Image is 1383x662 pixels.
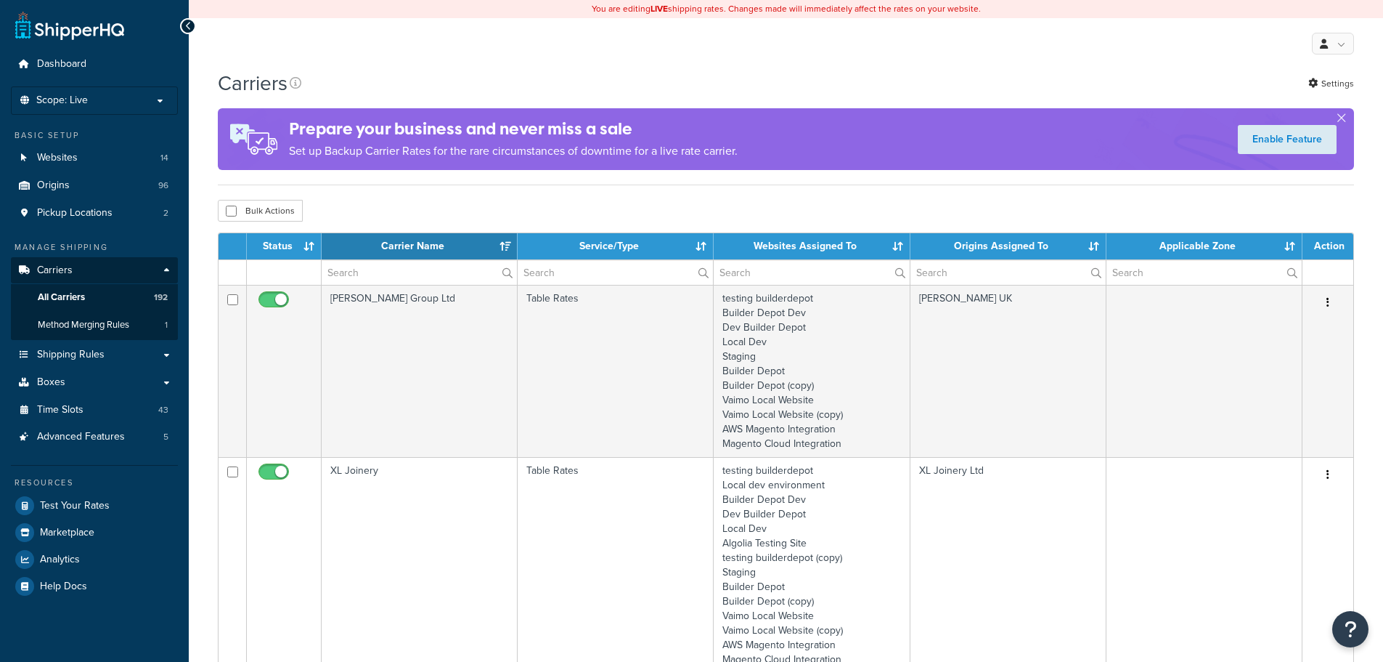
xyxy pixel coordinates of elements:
[11,145,178,171] li: Websites
[11,257,178,284] a: Carriers
[714,285,910,457] td: testing builderdepot Builder Depot Dev Dev Builder Depot Local Dev Staging Builder Depot Builder ...
[11,397,178,424] li: Time Slots
[11,520,178,546] a: Marketplace
[11,493,178,519] a: Test Your Rates
[289,141,738,161] p: Set up Backup Carrier Rates for the rare circumstances of downtime for a live rate carrier.
[1106,233,1302,259] th: Applicable Zone: activate to sort column ascending
[37,207,113,219] span: Pickup Locations
[11,477,178,489] div: Resources
[11,241,178,254] div: Manage Shipping
[40,581,87,593] span: Help Docs
[11,369,178,396] a: Boxes
[910,260,1106,285] input: Search
[11,342,178,368] a: Shipping Rules
[11,51,178,78] a: Dashboard
[11,546,178,573] a: Analytics
[322,233,518,259] th: Carrier Name: activate to sort column ascending
[1308,73,1354,94] a: Settings
[165,319,168,331] span: 1
[1302,233,1353,259] th: Action
[37,349,105,361] span: Shipping Rules
[37,265,73,277] span: Carriers
[910,285,1106,457] td: [PERSON_NAME] UK
[11,200,178,227] a: Pickup Locations 2
[322,260,517,285] input: Search
[40,554,80,566] span: Analytics
[37,376,65,389] span: Boxes
[37,58,86,70] span: Dashboard
[163,431,168,443] span: 5
[11,312,178,339] li: Method Merging Rules
[158,179,168,192] span: 96
[11,172,178,199] a: Origins 96
[247,233,322,259] th: Status: activate to sort column ascending
[218,200,303,222] button: Bulk Actions
[518,260,713,285] input: Search
[11,312,178,339] a: Method Merging Rules 1
[38,319,129,331] span: Method Merging Rules
[158,404,168,416] span: 43
[11,424,178,451] a: Advanced Features 5
[11,172,178,199] li: Origins
[40,527,94,539] span: Marketplace
[650,2,668,15] b: LIVE
[37,431,125,443] span: Advanced Features
[714,233,910,259] th: Websites Assigned To: activate to sort column ascending
[1106,260,1302,285] input: Search
[40,500,110,512] span: Test Your Rates
[714,260,909,285] input: Search
[15,11,124,40] a: ShipperHQ Home
[11,424,178,451] li: Advanced Features
[910,233,1106,259] th: Origins Assigned To: activate to sort column ascending
[11,397,178,424] a: Time Slots 43
[518,285,714,457] td: Table Rates
[154,291,168,304] span: 192
[37,404,83,416] span: Time Slots
[218,108,289,170] img: ad-rules-rateshop-fe6ec290ccb7230408bd80ed9643f0289d75e0ffd9eb532fc0e269fcd187b520.png
[11,200,178,227] li: Pickup Locations
[11,573,178,600] a: Help Docs
[1238,125,1337,154] a: Enable Feature
[37,179,70,192] span: Origins
[218,69,287,97] h1: Carriers
[163,207,168,219] span: 2
[1332,611,1368,647] button: Open Resource Center
[11,129,178,142] div: Basic Setup
[11,284,178,311] a: All Carriers 192
[38,291,85,304] span: All Carriers
[160,152,168,164] span: 14
[36,94,88,107] span: Scope: Live
[289,117,738,141] h4: Prepare your business and never miss a sale
[322,285,518,457] td: [PERSON_NAME] Group Ltd
[518,233,714,259] th: Service/Type: activate to sort column ascending
[11,145,178,171] a: Websites 14
[11,284,178,311] li: All Carriers
[37,152,78,164] span: Websites
[11,257,178,340] li: Carriers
